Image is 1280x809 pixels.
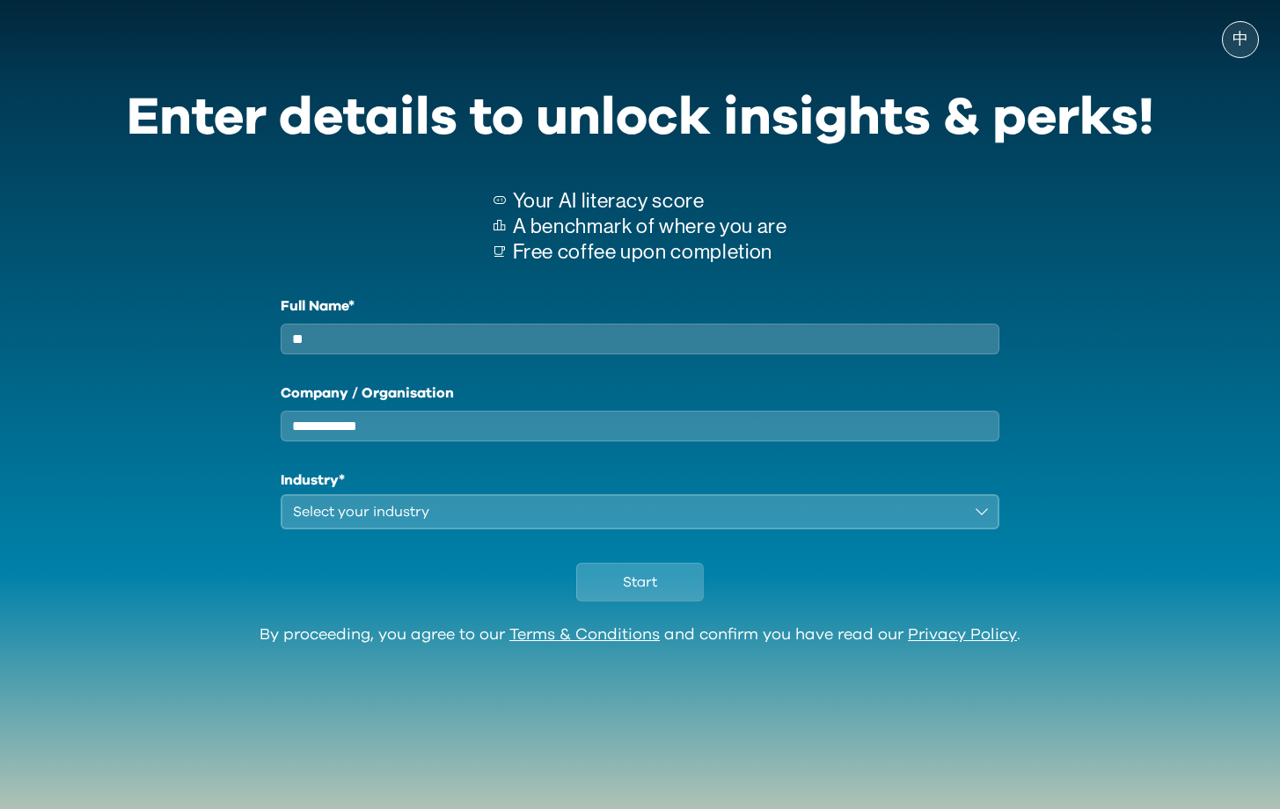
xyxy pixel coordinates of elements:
[1232,31,1248,48] span: 中
[260,626,1020,645] div: By proceeding, you agree to our and confirm you have read our .
[513,239,787,265] p: Free coffee upon completion
[509,627,660,643] a: Terms & Conditions
[281,470,1000,491] h1: Industry*
[281,383,1000,404] label: Company / Organisation
[513,214,787,239] p: A benchmark of where you are
[281,295,1000,317] label: Full Name*
[623,572,657,593] span: Start
[127,76,1154,160] div: Enter details to unlock insights & perks!
[908,627,1017,643] a: Privacy Policy
[576,563,704,601] button: Start
[513,188,787,214] p: Your AI literacy score
[293,501,963,522] div: Select your industry
[281,494,1000,529] button: Select your industry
